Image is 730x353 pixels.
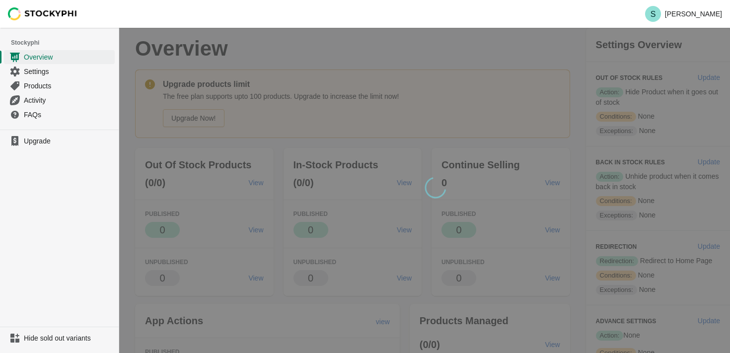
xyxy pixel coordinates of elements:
text: S [651,10,656,18]
a: Products [4,78,115,93]
a: Settings [4,64,115,78]
span: Stockyphi [11,38,119,48]
span: Activity [24,95,113,105]
span: FAQs [24,110,113,120]
span: Settings [24,67,113,76]
a: Hide sold out variants [4,331,115,345]
button: Avatar with initials S[PERSON_NAME] [641,4,726,24]
span: Upgrade [24,136,113,146]
a: FAQs [4,107,115,122]
span: Hide sold out variants [24,333,113,343]
span: Overview [24,52,113,62]
span: Avatar with initials S [645,6,661,22]
span: Products [24,81,113,91]
a: Overview [4,50,115,64]
a: Upgrade [4,134,115,148]
p: [PERSON_NAME] [665,10,722,18]
a: Activity [4,93,115,107]
img: Stockyphi [8,7,77,20]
